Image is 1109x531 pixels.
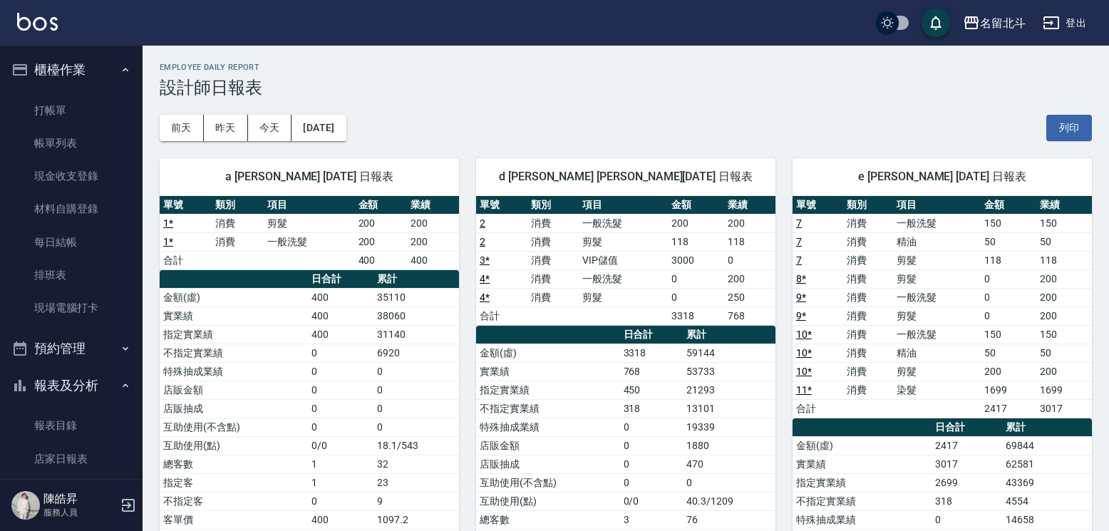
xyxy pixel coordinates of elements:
[476,306,527,325] td: 合計
[212,214,264,232] td: 消費
[308,288,373,306] td: 400
[724,269,775,288] td: 200
[683,473,775,492] td: 0
[843,362,894,381] td: 消費
[843,325,894,344] td: 消費
[957,9,1031,38] button: 名留北斗
[724,251,775,269] td: 0
[1002,473,1092,492] td: 43369
[981,232,1036,251] td: 50
[373,362,459,381] td: 0
[476,196,775,326] table: a dense table
[1037,10,1092,36] button: 登出
[893,214,981,232] td: 一般洗髮
[579,232,668,251] td: 剪髮
[980,14,1026,32] div: 名留北斗
[160,492,308,510] td: 不指定客
[476,492,620,510] td: 互助使用(點)
[212,232,264,251] td: 消費
[620,492,684,510] td: 0/0
[527,232,579,251] td: 消費
[620,381,684,399] td: 450
[407,251,459,269] td: 400
[668,196,724,215] th: 金額
[893,362,981,381] td: 剪髮
[843,269,894,288] td: 消費
[355,196,407,215] th: 金額
[843,251,894,269] td: 消費
[620,455,684,473] td: 0
[893,251,981,269] td: 剪髮
[476,362,620,381] td: 實業績
[810,170,1075,184] span: e [PERSON_NAME] [DATE] 日報表
[893,269,981,288] td: 剪髮
[981,251,1036,269] td: 118
[683,510,775,529] td: 76
[160,381,308,399] td: 店販金額
[1036,306,1092,325] td: 200
[160,418,308,436] td: 互助使用(不含點)
[476,455,620,473] td: 店販抽成
[1002,492,1092,510] td: 4554
[793,196,843,215] th: 單號
[620,362,684,381] td: 768
[793,492,932,510] td: 不指定實業績
[373,381,459,399] td: 0
[724,196,775,215] th: 業績
[355,232,407,251] td: 200
[160,196,212,215] th: 單號
[160,436,308,455] td: 互助使用(點)
[843,381,894,399] td: 消費
[793,399,843,418] td: 合計
[1036,325,1092,344] td: 150
[932,436,1002,455] td: 2417
[407,232,459,251] td: 200
[724,232,775,251] td: 118
[160,455,308,473] td: 總客數
[793,473,932,492] td: 指定實業績
[6,409,137,442] a: 報表目錄
[1036,344,1092,362] td: 50
[476,436,620,455] td: 店販金額
[843,196,894,215] th: 類別
[373,455,459,473] td: 32
[476,381,620,399] td: 指定實業績
[264,214,354,232] td: 剪髮
[6,259,137,292] a: 排班表
[579,251,668,269] td: VIP儲值
[893,381,981,399] td: 染髮
[620,326,684,344] th: 日合計
[160,288,308,306] td: 金額(虛)
[308,436,373,455] td: 0/0
[620,510,684,529] td: 3
[683,344,775,362] td: 59144
[620,418,684,436] td: 0
[579,269,668,288] td: 一般洗髮
[1046,115,1092,141] button: 列印
[373,288,459,306] td: 35110
[932,473,1002,492] td: 2699
[668,269,724,288] td: 0
[160,510,308,529] td: 客單價
[17,13,58,31] img: Logo
[893,344,981,362] td: 精油
[11,491,40,520] img: Person
[668,288,724,306] td: 0
[160,362,308,381] td: 特殊抽成業績
[373,270,459,289] th: 累計
[981,196,1036,215] th: 金額
[893,288,981,306] td: 一般洗髮
[579,214,668,232] td: 一般洗髮
[308,306,373,325] td: 400
[1002,510,1092,529] td: 14658
[308,399,373,418] td: 0
[476,473,620,492] td: 互助使用(不含點)
[6,443,137,475] a: 店家日報表
[476,510,620,529] td: 總客數
[893,306,981,325] td: 剪髮
[1036,214,1092,232] td: 150
[160,251,212,269] td: 合計
[668,232,724,251] td: 118
[212,196,264,215] th: 類別
[160,306,308,325] td: 實業績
